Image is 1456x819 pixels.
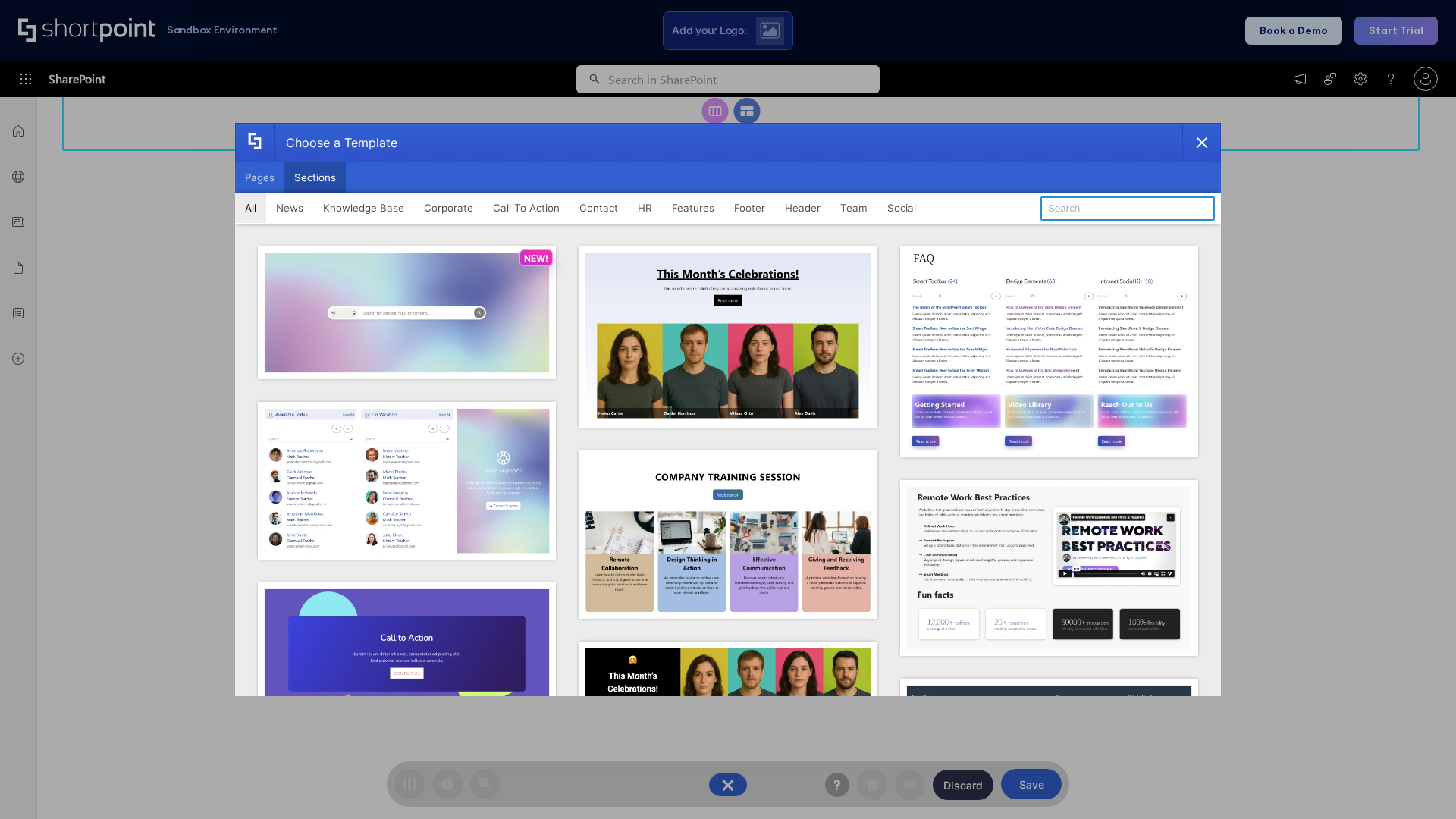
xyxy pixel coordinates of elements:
[775,193,830,223] button: Header
[877,193,926,223] button: Social
[274,124,397,162] div: Choose a Template
[235,193,266,223] button: All
[1380,746,1456,819] iframe: Chat Widget
[570,193,628,223] button: Contact
[235,123,1221,696] div: template selector
[1040,196,1215,221] input: Search
[483,193,570,223] button: Call To Action
[235,162,284,193] button: Pages
[524,253,548,264] p: NEW!
[266,193,313,223] button: News
[628,193,662,223] button: HR
[284,162,346,193] button: Sections
[662,193,724,223] button: Features
[313,193,414,223] button: Knowledge Base
[830,193,877,223] button: Team
[414,193,483,223] button: Corporate
[724,193,775,223] button: Footer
